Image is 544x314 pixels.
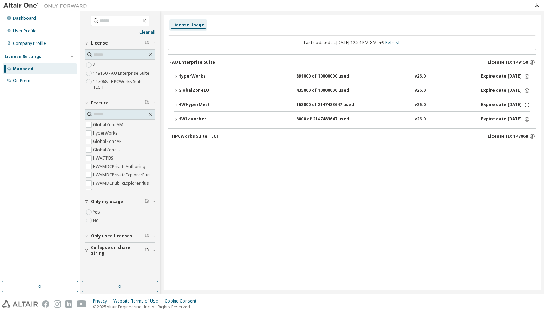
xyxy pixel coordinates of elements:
span: Only my usage [91,199,123,204]
button: AU Enterprise SuiteLicense ID: 149150 [168,55,536,70]
span: Clear filter [145,233,149,239]
div: 168000 of 2147483647 used [296,102,359,108]
div: AU Enterprise Suite [172,59,215,65]
label: HWAWPF [93,187,112,196]
button: Collapse on share string [85,243,155,258]
label: HyperWorks [93,129,119,137]
button: Feature [85,95,155,111]
span: License ID: 147068 [488,134,528,139]
div: Expire date: [DATE] [481,73,530,80]
div: License Usage [172,22,204,28]
img: altair_logo.svg [2,300,38,308]
div: v26.0 [415,73,426,80]
div: HWLauncher [178,116,241,122]
label: 149150 - AU Enterprise Suite [93,69,151,78]
div: Company Profile [13,41,46,46]
label: GlobalZoneAP [93,137,123,146]
div: GlobalZoneEU [178,88,241,94]
span: Clear filter [145,199,149,204]
div: License Settings [5,54,41,59]
div: HyperWorks [178,73,241,80]
div: Website Terms of Use [113,298,165,304]
div: Privacy [93,298,113,304]
button: Only used licenses [85,228,155,244]
span: Feature [91,100,109,106]
div: Dashboard [13,16,36,21]
label: All [93,61,99,69]
label: No [93,216,100,225]
div: 435000 of 10000000 used [296,88,359,94]
label: HWAMDCPrivateExplorerPlus [93,171,152,179]
div: HWHyperMesh [178,102,241,108]
span: Clear filter [145,40,149,46]
button: HWLauncher8000 of 2147483647 usedv26.0Expire date:[DATE] [174,112,530,127]
label: GlobalZoneAM [93,121,125,129]
span: Collapse on share string [91,245,145,256]
button: Only my usage [85,194,155,209]
button: License [85,35,155,51]
button: HPCWorks Suite TECHLicense ID: 147068 [172,129,536,144]
label: 147068 - HPCWorks Suite TECH [93,78,155,91]
span: License [91,40,108,46]
div: User Profile [13,28,37,34]
label: HWAMDCPublicExplorerPlus [93,179,150,187]
div: Cookie Consent [165,298,200,304]
span: Clear filter [145,100,149,106]
label: HWAIFPBS [93,154,115,162]
div: v26.0 [415,102,426,108]
div: Managed [13,66,33,72]
div: v26.0 [415,116,426,122]
p: © 2025 Altair Engineering, Inc. All Rights Reserved. [93,304,200,310]
button: HyperWorks891000 of 10000000 usedv26.0Expire date:[DATE] [174,69,530,84]
label: Yes [93,208,101,216]
img: youtube.svg [77,300,87,308]
div: Expire date: [DATE] [481,88,530,94]
div: v26.0 [415,88,426,94]
label: GlobalZoneEU [93,146,123,154]
span: License ID: 149150 [488,59,528,65]
a: Clear all [85,30,155,35]
span: Only used licenses [91,233,132,239]
label: HWAMDCPrivateAuthoring [93,162,147,171]
img: Altair One [3,2,90,9]
div: Expire date: [DATE] [481,102,530,108]
button: HWHyperMesh168000 of 2147483647 usedv26.0Expire date:[DATE] [174,97,530,113]
img: facebook.svg [42,300,49,308]
div: 8000 of 2147483647 used [296,116,359,122]
div: HPCWorks Suite TECH [172,134,220,139]
div: Last updated at: [DATE] 12:54 PM GMT+9 [168,35,536,50]
div: Expire date: [DATE] [481,116,530,122]
img: linkedin.svg [65,300,72,308]
div: On Prem [13,78,30,83]
img: instagram.svg [54,300,61,308]
a: Refresh [385,40,401,46]
div: 891000 of 10000000 used [296,73,359,80]
span: Clear filter [145,248,149,253]
button: GlobalZoneEU435000 of 10000000 usedv26.0Expire date:[DATE] [174,83,530,98]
